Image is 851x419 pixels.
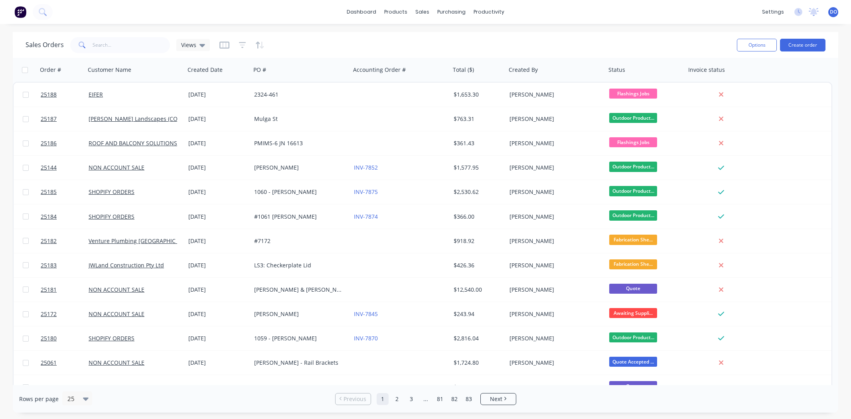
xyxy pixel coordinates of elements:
[490,395,502,403] span: Next
[254,310,343,318] div: [PERSON_NAME]
[41,91,57,99] span: 25188
[188,383,248,391] div: [DATE]
[609,89,657,99] span: Flashings Jobs
[509,164,598,172] div: [PERSON_NAME]
[40,66,61,74] div: Order #
[188,359,248,367] div: [DATE]
[188,91,248,99] div: [DATE]
[41,253,89,277] a: 25183
[509,91,598,99] div: [PERSON_NAME]
[609,357,657,367] span: Quote Accepted ...
[481,395,516,403] a: Next page
[89,286,144,293] a: NON ACCOUNT SALE
[89,334,134,342] a: SHOPIFY ORDERS
[509,359,598,367] div: [PERSON_NAME]
[454,261,501,269] div: $426.36
[41,213,57,221] span: 25184
[41,83,89,107] a: 25188
[89,188,134,196] a: SHOPIFY ORDERS
[609,308,657,318] span: Awaiting Suppli...
[254,188,343,196] div: 1060 - [PERSON_NAME]
[254,261,343,269] div: LS3: Checkerplate Lid
[89,164,144,171] a: NON ACCOUNT SALE
[41,302,89,326] a: 25172
[380,6,411,18] div: products
[609,284,657,294] span: Quote
[688,66,725,74] div: Invoice status
[254,164,343,172] div: [PERSON_NAME]
[454,359,501,367] div: $1,724.80
[41,180,89,204] a: 25185
[19,395,59,403] span: Rows per page
[188,334,248,342] div: [DATE]
[509,213,598,221] div: [PERSON_NAME]
[336,395,371,403] a: Previous page
[188,115,248,123] div: [DATE]
[609,113,657,123] span: Outdoor Product...
[420,393,432,405] a: Jump forward
[41,115,57,123] span: 25187
[448,393,460,405] a: Page 82
[509,310,598,318] div: [PERSON_NAME]
[188,164,248,172] div: [DATE]
[453,66,474,74] div: Total ($)
[41,359,57,367] span: 25061
[254,91,343,99] div: 2324-461
[41,107,89,131] a: 25187
[41,164,57,172] span: 25144
[188,213,248,221] div: [DATE]
[41,188,57,196] span: 25185
[89,383,149,391] a: ACT PROPERTY GROUP
[41,229,89,253] a: 25182
[737,39,777,51] button: Options
[188,66,223,74] div: Created Date
[454,286,501,294] div: $12,540.00
[509,139,598,147] div: [PERSON_NAME]
[41,351,89,375] a: 25061
[391,393,403,405] a: Page 2
[354,310,378,318] a: INV-7845
[454,237,501,245] div: $918.92
[254,213,343,221] div: #1061 [PERSON_NAME]
[434,393,446,405] a: Page 81
[89,91,103,98] a: EIFER
[354,334,378,342] a: INV-7870
[609,259,657,269] span: Fabrication She...
[454,91,501,99] div: $1,653.30
[188,237,248,245] div: [DATE]
[93,37,170,53] input: Search...
[41,156,89,180] a: 25144
[509,383,598,391] div: Max
[454,115,501,123] div: $763.31
[89,310,144,318] a: NON ACCOUNT SALE
[89,237,193,245] a: Venture Plumbing [GEOGRAPHIC_DATA]
[509,115,598,123] div: [PERSON_NAME]
[454,188,501,196] div: $2,530.62
[41,383,57,391] span: 25178
[463,393,475,405] a: Page 83
[188,286,248,294] div: [DATE]
[609,210,657,220] span: Outdoor Product...
[41,205,89,229] a: 25184
[609,235,657,245] span: Fabrication She...
[41,326,89,350] a: 25180
[181,41,196,49] span: Views
[509,66,538,74] div: Created By
[344,395,366,403] span: Previous
[88,66,131,74] div: Customer Name
[353,66,406,74] div: Accounting Order #
[41,375,89,399] a: 25178
[89,139,177,147] a: ROOF AND BALCONY SOLUTIONS
[41,261,57,269] span: 25183
[332,393,519,405] ul: Pagination
[253,66,266,74] div: PO #
[41,278,89,302] a: 25181
[89,261,164,269] a: JWLand Construction Pty Ltd
[89,115,183,123] a: [PERSON_NAME] Landscapes (COD)
[41,139,57,147] span: 25186
[509,237,598,245] div: [PERSON_NAME]
[609,137,657,147] span: Flashings Jobs
[41,131,89,155] a: 25186
[433,6,470,18] div: purchasing
[454,383,501,391] div: $127.93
